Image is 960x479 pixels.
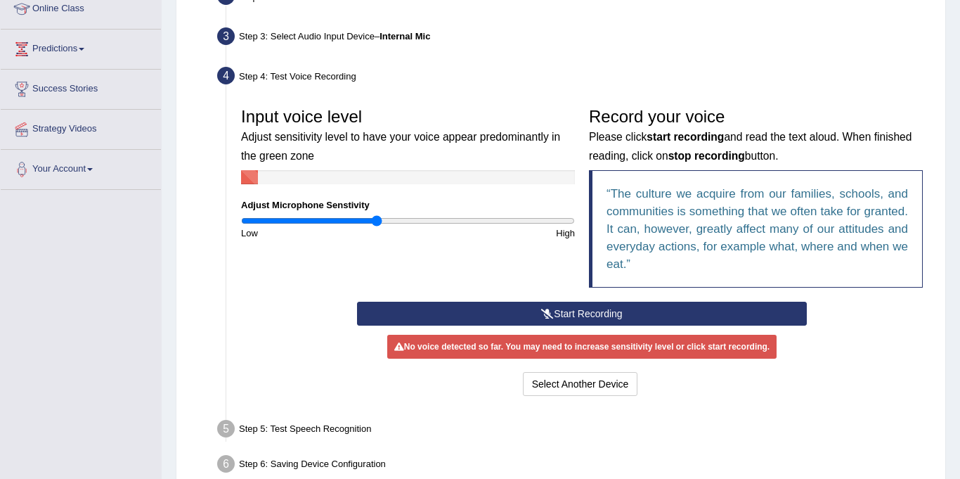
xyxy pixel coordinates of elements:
small: Please click and read the text aloud. When finished reading, click on button. [589,131,912,161]
div: Low [234,226,408,240]
a: Predictions [1,30,161,65]
b: stop recording [668,150,745,162]
a: Your Account [1,150,161,185]
div: Step 4: Test Voice Recording [211,63,939,94]
button: Select Another Device [523,372,638,396]
div: Step 5: Test Speech Recognition [211,416,939,447]
div: Step 3: Select Audio Input Device [211,23,939,54]
label: Adjust Microphone Senstivity [241,198,370,212]
div: No voice detected so far. You may need to increase sensitivity level or click start recording. [387,335,777,359]
a: Success Stories [1,70,161,105]
b: start recording [647,131,724,143]
button: Start Recording [357,302,807,326]
span: – [375,31,430,41]
h3: Input voice level [241,108,575,163]
div: High [408,226,583,240]
b: Internal Mic [380,31,430,41]
small: Adjust sensitivity level to have your voice appear predominantly in the green zone [241,131,560,161]
a: Strategy Videos [1,110,161,145]
q: The culture we acquire from our families, schools, and communities is something that we often tak... [607,187,908,271]
h3: Record your voice [589,108,923,163]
